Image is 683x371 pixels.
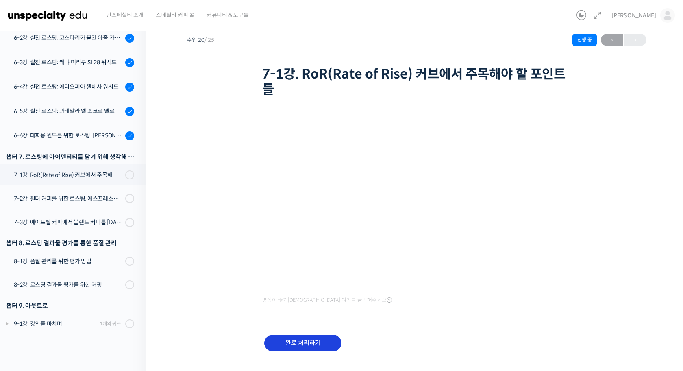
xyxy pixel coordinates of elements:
div: 8-2강. 로스팅 결과물 평가를 위한 커핑 [14,280,123,289]
input: 완료 처리하기 [264,335,341,351]
div: 7-1강. RoR(Rate of Rise) 커브에서 주목해야 할 포인트들 [14,170,123,179]
span: 영상이 끊기[DEMOGRAPHIC_DATA] 여기를 클릭해주세요 [262,297,392,303]
span: / 25 [204,37,214,44]
div: 챕터 8. 로스팅 결과물 평가를 통한 품질 관리 [6,238,134,249]
div: 6-4강. 실전 로스팅: 에티오피아 첼베사 워시드 [14,82,123,91]
div: 챕터 9. 아웃트로 [6,300,134,311]
a: ←이전 [601,34,623,46]
span: 설정 [126,270,135,277]
span: 홈 [26,270,30,277]
div: 9-1강. 강의를 마치며 [14,319,97,328]
span: [PERSON_NAME] [611,12,656,19]
div: 챕터 7. 로스팅에 아이덴티티를 담기 위해 생각해 볼 만한 주제들 [6,151,134,162]
div: 1개의 퀴즈 [100,320,121,327]
div: 6-5강. 실전 로스팅: 과테말라 엘 소코로 옐로 버번 워시드 [14,107,123,116]
span: 대화 [74,271,84,277]
span: 수업 20 [187,37,214,43]
div: 7-3강. 에이프릴 커피에서 블렌드 커피를 [DATE] 않는 이유 [14,218,123,227]
div: 7-2강. 필터 커피를 위한 로스팅, 에스프레소를 위한 로스팅, 그리고 옴니 로스트 [14,194,123,203]
div: 진행 중 [572,34,597,46]
span: ← [601,35,623,46]
div: 6-2강. 실전 로스팅: 코스타리카 볼칸 아줄 카투라 내추럴 [14,33,123,42]
h1: 7-1강. RoR(Rate of Rise) 커브에서 주목해야 할 포인트들 [262,66,571,98]
div: 8-1강. 품질 관리를 위한 평가 방법 [14,257,123,266]
a: 홈 [2,258,54,278]
a: 대화 [54,258,105,278]
a: 설정 [105,258,156,278]
div: 6-6강. 대회용 원두를 위한 로스팅: [PERSON_NAME] [14,131,123,140]
div: 6-3강. 실전 로스팅: 케냐 띠리쿠 SL28 워시드 [14,58,123,67]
